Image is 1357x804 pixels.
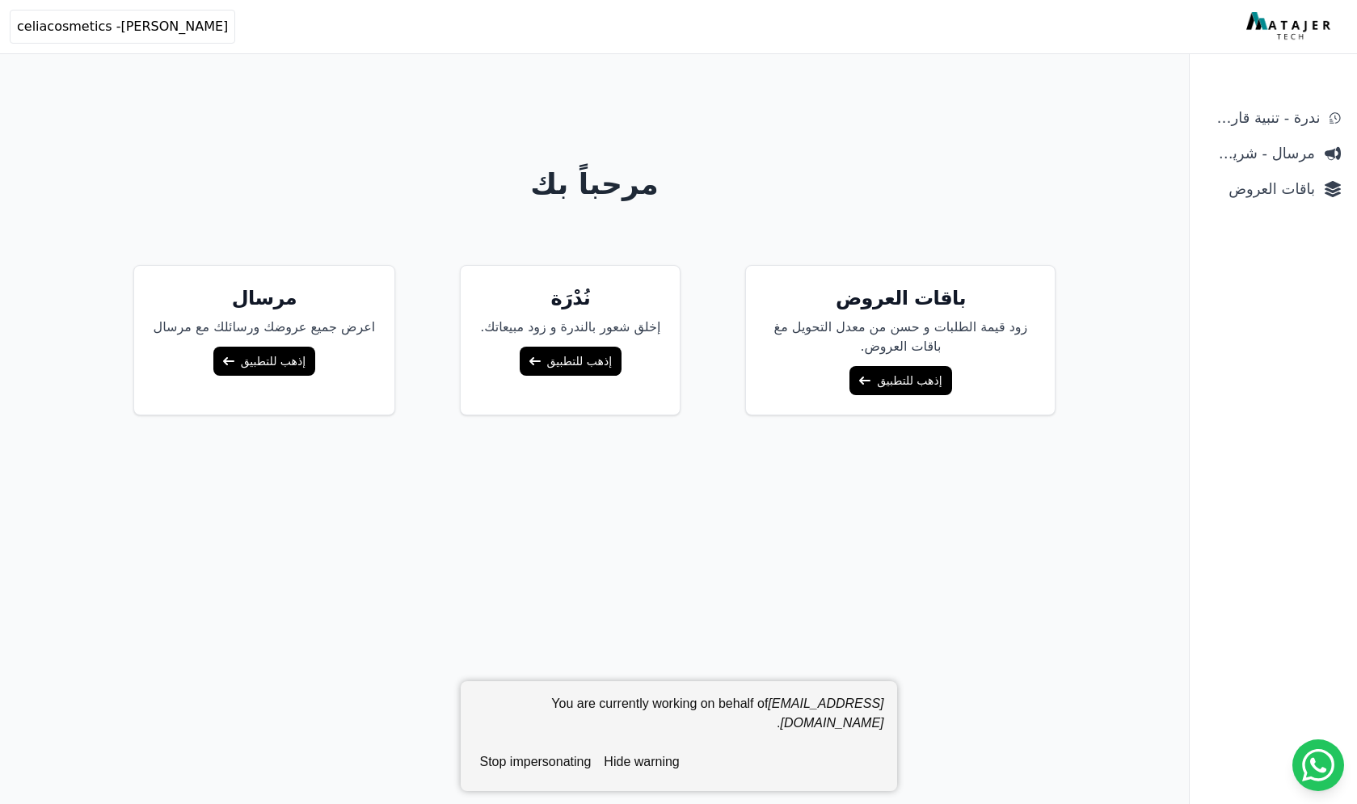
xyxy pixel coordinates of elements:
[1206,178,1315,200] span: باقات العروض
[474,746,598,778] button: stop impersonating
[520,347,622,376] a: إذهب للتطبيق
[480,285,660,311] h5: نُدْرَة
[1206,107,1320,129] span: ندرة - تنبية قارب علي النفاذ
[17,17,228,36] span: celiacosmetics -[PERSON_NAME]
[154,318,376,337] p: اعرض جميع عروضك ورسائلك مع مرسال
[597,746,685,778] button: hide warning
[849,366,951,395] a: إذهب للتطبيق
[1206,142,1315,165] span: مرسال - شريط دعاية
[213,347,315,376] a: إذهب للتطبيق
[765,318,1035,356] p: زود قيمة الطلبات و حسن من معدل التحويل مغ باقات العروض.
[480,318,660,337] p: إخلق شعور بالندرة و زود مبيعاتك.
[1246,12,1334,41] img: MatajerTech Logo
[10,10,235,44] button: celiacosmetics -[PERSON_NAME]
[768,697,883,730] em: [EMAIL_ADDRESS][DOMAIN_NAME]
[474,694,884,746] div: You are currently working on behalf of .
[154,285,376,311] h5: مرسال
[765,285,1035,311] h5: باقات العروض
